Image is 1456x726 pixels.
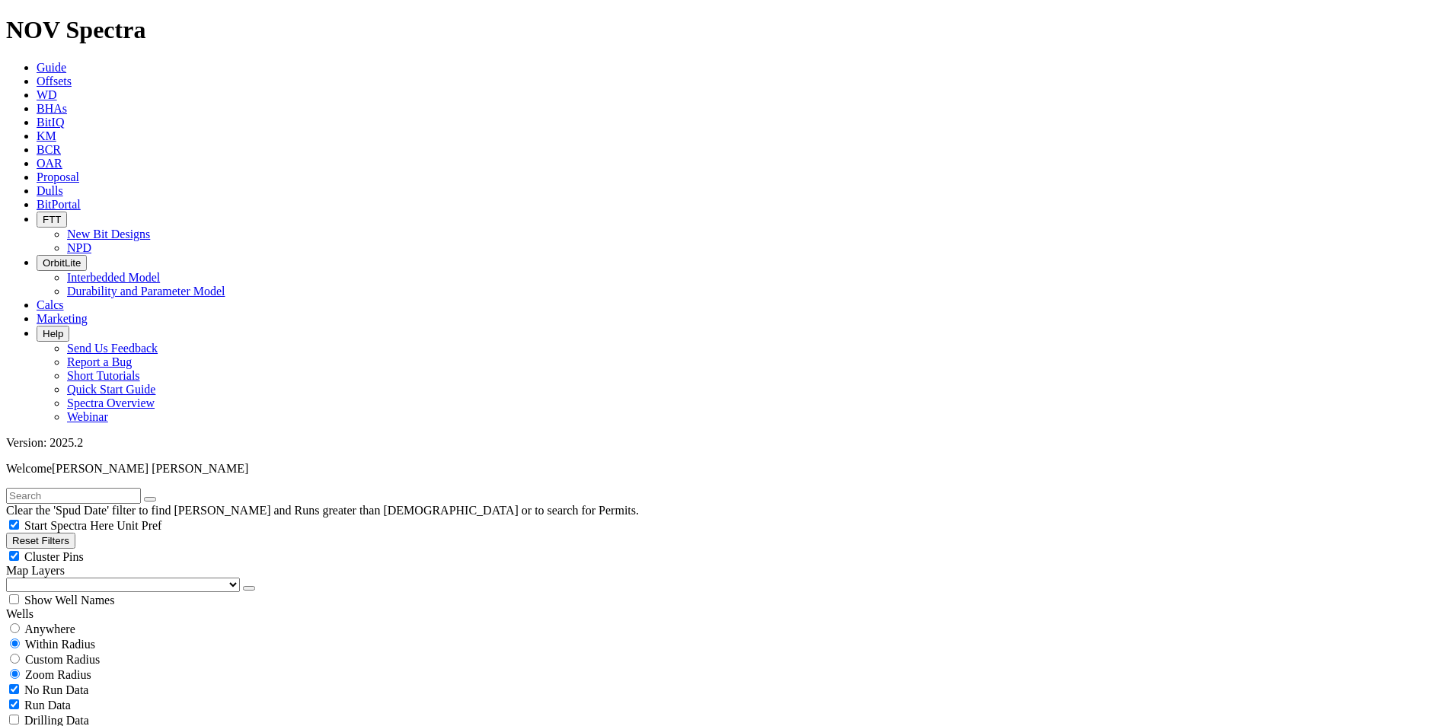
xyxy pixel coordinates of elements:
[37,88,57,101] a: WD
[37,143,61,156] a: BCR
[37,157,62,170] a: OAR
[37,212,67,228] button: FTT
[6,436,1450,450] div: Version: 2025.2
[67,342,158,355] a: Send Us Feedback
[37,102,67,115] a: BHAs
[37,326,69,342] button: Help
[37,312,88,325] a: Marketing
[37,129,56,142] a: KM
[67,383,155,396] a: Quick Start Guide
[24,623,75,635] span: Anywhere
[6,504,639,517] span: Clear the 'Spud Date' filter to find [PERSON_NAME] and Runs greater than [DEMOGRAPHIC_DATA] or to...
[52,462,248,475] span: [PERSON_NAME] [PERSON_NAME]
[37,75,72,88] a: Offsets
[6,564,65,577] span: Map Layers
[9,520,19,530] input: Start Spectra Here
[24,550,84,563] span: Cluster Pins
[24,519,113,532] span: Start Spectra Here
[43,328,63,339] span: Help
[37,184,63,197] a: Dulls
[67,355,132,368] a: Report a Bug
[67,285,225,298] a: Durability and Parameter Model
[37,198,81,211] a: BitPortal
[6,533,75,549] button: Reset Filters
[117,519,161,532] span: Unit Pref
[43,257,81,269] span: OrbitLite
[67,271,160,284] a: Interbedded Model
[37,255,87,271] button: OrbitLite
[37,61,66,74] a: Guide
[6,488,141,504] input: Search
[24,594,114,607] span: Show Well Names
[24,699,71,712] span: Run Data
[67,369,140,382] a: Short Tutorials
[67,228,150,240] a: New Bit Designs
[67,396,155,409] a: Spectra Overview
[25,653,100,666] span: Custom Radius
[6,607,1450,621] div: Wells
[25,638,95,651] span: Within Radius
[37,116,64,129] a: BitIQ
[43,214,61,225] span: FTT
[37,170,79,183] a: Proposal
[6,462,1450,476] p: Welcome
[67,410,108,423] a: Webinar
[6,16,1450,44] h1: NOV Spectra
[24,683,88,696] span: No Run Data
[37,298,64,311] a: Calcs
[25,668,91,681] span: Zoom Radius
[67,241,91,254] a: NPD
